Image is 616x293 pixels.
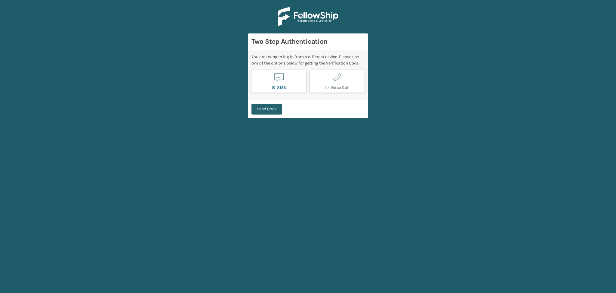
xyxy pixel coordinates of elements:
div: You are trying to log in from a different device. Please use one of the options below for getting... [251,54,365,66]
h3: Two Step Authentication [251,37,365,46]
label: Voice Call [325,85,350,90]
label: SMS [272,85,286,90]
img: Logo [278,7,338,26]
button: Send Code [251,104,282,115]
